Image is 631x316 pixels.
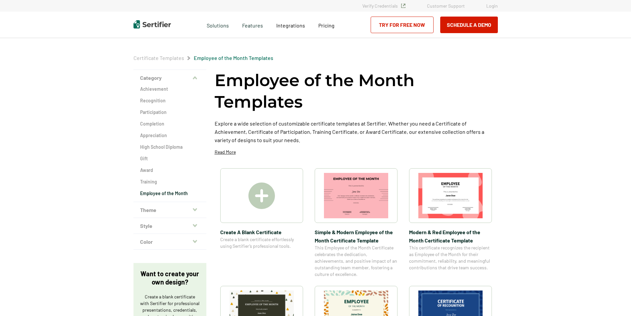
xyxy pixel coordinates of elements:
[276,21,305,29] a: Integrations
[140,179,200,185] a: Training
[220,236,303,249] span: Create a blank certificate effortlessly using Sertifier’s professional tools.
[140,121,200,127] a: Completion
[140,190,200,197] a: Employee of the Month
[140,132,200,139] a: Appreciation
[409,228,492,244] span: Modern & Red Employee of the Month Certificate Template
[324,173,388,218] img: Simple & Modern Employee of the Month Certificate Template
[140,86,200,92] a: Achievement
[140,270,200,286] p: Want to create your own design?
[133,234,206,250] button: Color
[409,244,492,271] span: This certificate recognizes the recipient as Employee of the Month for their commitment, reliabil...
[371,17,434,33] a: Try for Free Now
[133,20,171,28] img: Sertifier | Digital Credentialing Platform
[140,97,200,104] a: Recognition
[133,86,206,202] div: Category
[133,218,206,234] button: Style
[133,70,206,86] button: Category
[133,55,273,61] div: Breadcrumb
[401,4,405,8] img: Verified
[140,109,200,116] a: Participation
[315,168,397,278] a: Simple & Modern Employee of the Month Certificate TemplateSimple & Modern Employee of the Month C...
[318,22,335,28] span: Pricing
[220,228,303,236] span: Create A Blank Certificate
[276,22,305,28] span: Integrations
[418,173,483,218] img: Modern & Red Employee of the Month Certificate Template
[140,144,200,150] a: High School Diploma
[194,55,273,61] a: Employee of the Month Templates
[215,70,498,113] h1: Employee of the Month Templates
[242,21,263,29] span: Features
[207,21,229,29] span: Solutions
[427,3,465,9] a: Customer Support
[133,202,206,218] button: Theme
[215,119,498,144] p: Explore a wide selection of customizable certificate templates at Sertifier. Whether you need a C...
[248,183,275,209] img: Create A Blank Certificate
[215,149,236,155] p: Read More
[362,3,405,9] a: Verify Credentials
[315,244,397,278] span: This Employee of the Month Certificate celebrates the dedication, achievements, and positive impa...
[409,168,492,278] a: Modern & Red Employee of the Month Certificate TemplateModern & Red Employee of the Month Certifi...
[140,155,200,162] a: Gift
[133,55,184,61] a: Certificate Templates
[486,3,498,9] a: Login
[315,228,397,244] span: Simple & Modern Employee of the Month Certificate Template
[140,167,200,174] a: Award
[318,21,335,29] a: Pricing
